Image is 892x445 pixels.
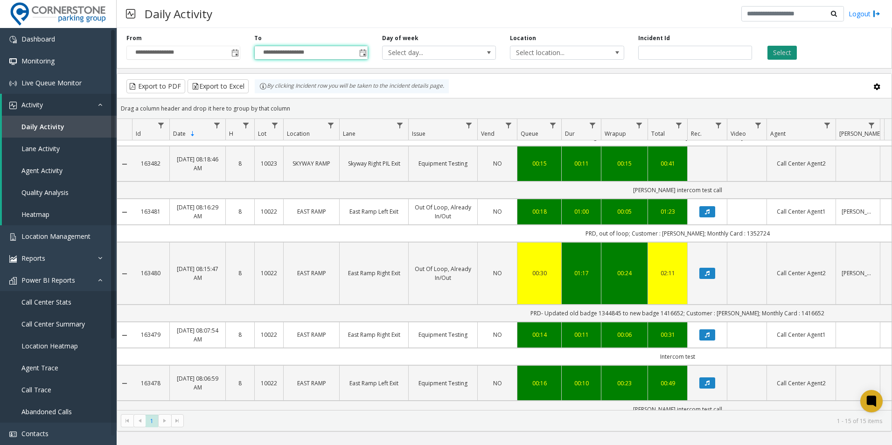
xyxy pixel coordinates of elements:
[481,130,495,138] span: Vend
[493,379,502,387] span: NO
[138,269,164,278] a: 163480
[607,207,642,216] a: 00:05
[175,203,220,221] a: [DATE] 08:16:29 AM
[607,159,642,168] div: 00:15
[821,119,834,132] a: Agent Filter Menu
[9,277,17,285] img: 'icon'
[654,207,682,216] a: 01:23
[767,46,797,60] button: Select
[654,269,682,278] div: 02:11
[502,119,515,132] a: Vend Filter Menu
[231,207,249,216] a: 8
[140,2,217,25] h3: Daily Activity
[414,330,472,339] a: Equipment Testing
[260,330,278,339] a: 10022
[638,34,670,42] label: Incident Id
[343,130,355,138] span: Lane
[229,130,233,138] span: H
[523,159,556,168] a: 00:15
[345,379,403,388] a: East Ramp Left Exit
[126,2,135,25] img: pageIcon
[21,407,72,416] span: Abandoned Calls
[607,269,642,278] a: 00:24
[21,166,63,175] span: Agent Activity
[483,159,511,168] a: NO
[126,79,185,93] button: Export to PDF
[523,379,556,388] a: 00:16
[138,159,164,168] a: 163482
[287,130,310,138] span: Location
[260,159,278,168] a: 10023
[231,379,249,388] a: 8
[673,119,685,132] a: Total Filter Menu
[651,130,665,138] span: Total
[839,130,882,138] span: [PERSON_NAME]
[523,330,556,339] a: 00:14
[9,58,17,65] img: 'icon'
[521,130,538,138] span: Queue
[523,269,556,278] a: 00:30
[189,417,882,425] kendo-pager-info: 1 - 15 of 15 items
[2,181,117,203] a: Quality Analysis
[231,330,249,339] a: 8
[173,130,186,138] span: Date
[412,130,425,138] span: Issue
[240,119,252,132] a: H Filter Menu
[567,269,595,278] a: 01:17
[9,233,17,241] img: 'icon'
[21,385,51,394] span: Call Trace
[2,94,117,116] a: Activity
[117,209,132,216] a: Collapse Details
[2,203,117,225] a: Heatmap
[9,36,17,43] img: 'icon'
[712,119,725,132] a: Rec. Filter Menu
[547,119,559,132] a: Queue Filter Menu
[510,46,601,59] span: Select location...
[9,80,17,87] img: 'icon'
[21,144,60,153] span: Lane Activity
[567,330,595,339] a: 00:11
[21,298,71,306] span: Call Center Stats
[607,379,642,388] a: 00:23
[842,269,874,278] a: [PERSON_NAME]
[773,269,830,278] a: Call Center Agent2
[483,269,511,278] a: NO
[633,119,646,132] a: Wrapup Filter Menu
[258,130,266,138] span: Lot
[607,330,642,339] a: 00:06
[21,100,43,109] span: Activity
[731,130,746,138] span: Video
[414,264,472,282] a: Out Of Loop, Already In/Out
[175,155,220,173] a: [DATE] 08:18:46 AM
[269,119,281,132] a: Lot Filter Menu
[9,255,17,263] img: 'icon'
[9,431,17,438] img: 'icon'
[2,116,117,138] a: Daily Activity
[117,380,132,387] a: Collapse Details
[654,159,682,168] a: 00:41
[231,269,249,278] a: 8
[289,159,334,168] a: SKYWAY RAMP
[567,379,595,388] a: 00:10
[773,379,830,388] a: Call Center Agent2
[510,34,536,42] label: Location
[523,207,556,216] a: 00:18
[289,269,334,278] a: EAST RAMP
[414,159,472,168] a: Equipment Testing
[289,330,334,339] a: EAST RAMP
[9,102,17,109] img: 'icon'
[325,119,337,132] a: Location Filter Menu
[773,207,830,216] a: Call Center Agent1
[117,100,892,117] div: Drag a column header and drop it here to group by that column
[21,210,49,219] span: Heatmap
[463,119,475,132] a: Issue Filter Menu
[211,119,223,132] a: Date Filter Menu
[188,79,249,93] button: Export to Excel
[117,160,132,168] a: Collapse Details
[21,122,64,131] span: Daily Activity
